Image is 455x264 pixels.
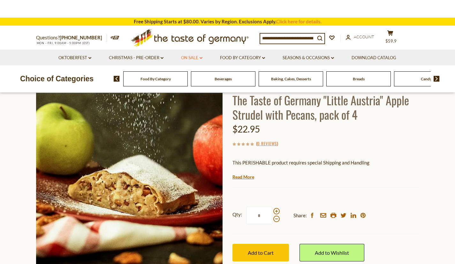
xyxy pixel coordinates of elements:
[271,76,311,81] a: Baking, Cakes, Desserts
[300,244,364,261] a: Add to Wishlist
[283,54,334,61] a: Seasons & Occasions
[256,140,278,147] span: ( )
[58,54,91,61] a: Oktoberfest
[353,76,365,81] a: Breads
[220,54,265,61] a: Food By Category
[232,124,260,134] span: $22.95
[276,19,322,24] a: Click here for details.
[385,38,397,44] span: $59.9
[346,34,374,41] a: Account
[354,34,374,39] span: Account
[109,54,163,61] a: Christmas - PRE-ORDER
[421,76,432,81] a: Candy
[239,172,419,180] li: We will ship this product in heat-protective packaging and ice.
[36,41,90,45] span: MON - FRI, 9:00AM - 5:00PM (EST)
[60,35,102,40] a: [PHONE_NUMBER]
[381,30,400,46] button: $59.9
[232,159,419,167] p: This PERISHABLE product requires special Shipping and Handling
[232,174,254,180] a: Read More
[140,76,171,81] a: Food By Category
[114,76,120,82] img: previous arrow
[232,244,289,261] button: Add to Cart
[232,93,419,122] h1: The Taste of Germany "Little Austria" Apple Strudel with Pecans, pack of 4
[248,250,274,256] span: Add to Cart
[246,207,272,224] input: Qty:
[257,140,277,147] a: 0 Reviews
[215,76,232,81] a: Beverages
[36,34,107,42] p: Questions?
[293,212,307,220] span: Share:
[232,211,242,219] strong: Qty:
[352,54,396,61] a: Download Catalog
[181,54,202,61] a: On Sale
[434,76,440,82] img: next arrow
